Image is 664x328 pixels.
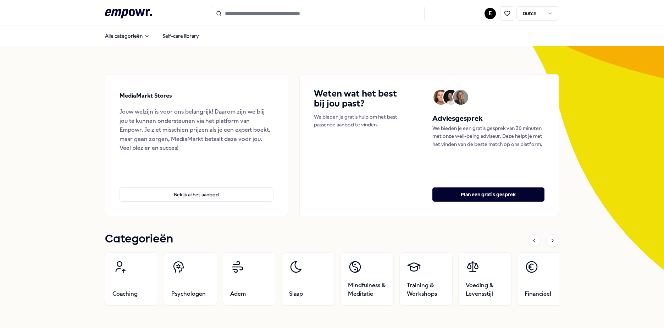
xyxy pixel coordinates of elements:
[289,290,303,298] span: Slaap
[432,187,544,202] button: Plan een gratis gesprek
[432,113,544,124] h5: Adviesgesprek
[341,252,394,306] a: Mindfulness & Meditatie
[120,91,172,100] p: MediaMarkt Stores
[466,281,504,298] span: Voeding & Levensstijl
[112,290,138,298] span: Coaching
[164,252,217,306] a: Psychologen
[120,187,273,202] button: Bekijk al het aanbod
[171,290,206,298] span: Psychologen
[348,281,386,298] span: Mindfulness & Meditatie
[458,252,511,306] a: Voeding & Levensstijl
[485,8,496,19] button: E
[433,90,448,105] img: Avatar
[99,29,205,43] nav: Main
[99,29,155,43] button: Alle categorieën
[105,252,158,306] a: Coaching
[314,113,404,129] p: We bieden je gratis hulp om het best passende aanbod te vinden.
[282,252,335,306] a: Slaap
[432,124,544,148] p: We bieden je een gratis gesprek van 30 minuten met onze well-being adviseur. Deze helpt je met he...
[407,281,445,298] span: Training & Workshops
[230,290,246,298] span: Adem
[314,89,404,109] h4: Weten wat het best bij jou past?
[105,230,173,248] h1: Categorieën
[120,176,273,202] a: Bekijk al het aanbod
[443,90,458,105] img: Avatar
[525,290,551,298] span: Financieel
[517,252,570,306] a: Financieel
[157,29,205,43] a: Self-care library
[120,107,273,153] div: Jouw welzijn is voor ons belangrijk! Daarom zijn we blij jou te kunnen ondersteunen via het platf...
[399,252,453,306] a: Training & Workshops
[453,90,468,105] img: Avatar
[223,252,276,306] a: Adem
[212,6,425,21] input: Search for products, categories or subcategories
